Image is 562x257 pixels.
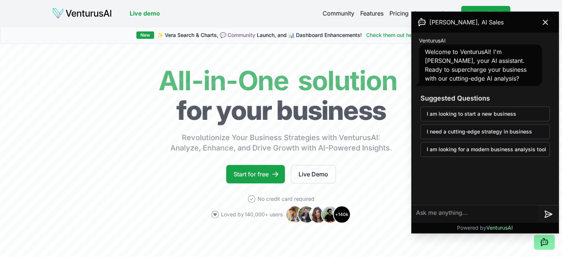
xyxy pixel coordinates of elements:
img: Avatar 3 [309,206,327,223]
a: Community [228,32,255,38]
span: ✨ Vera Search & Charts, 💬 Launch, and 📊 Dashboard Enhancements! [157,31,362,39]
a: Live demo [130,9,160,18]
div: New [136,31,154,39]
h3: Suggested Questions [420,93,550,104]
span: VenturusAI [419,37,446,44]
span: Sign up / Login [467,10,504,17]
span: [PERSON_NAME], AI Sales [429,18,504,27]
a: Live Demo [291,165,336,183]
button: I need a cutting-edge strategy in business [420,124,550,139]
span: VenturusAI [486,224,513,231]
button: I am looking to start a new business [420,106,550,121]
img: Avatar 4 [321,206,339,223]
span: Welcome to VenturusAI! I'm [PERSON_NAME], your AI assistant. Ready to supercharge your business w... [425,48,527,82]
a: Pricing [389,9,409,18]
img: logo [52,7,112,19]
a: Start for free [226,165,285,183]
a: Check them out here [366,31,426,39]
img: Avatar 1 [286,206,303,223]
a: Sign up / Login [461,6,510,21]
a: Features [360,9,384,18]
p: Powered by [457,224,513,231]
button: I am looking for a modern business analysis tool [420,142,550,157]
a: Community [323,9,354,18]
a: Latest updates [415,9,455,18]
img: Avatar 2 [297,206,315,223]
